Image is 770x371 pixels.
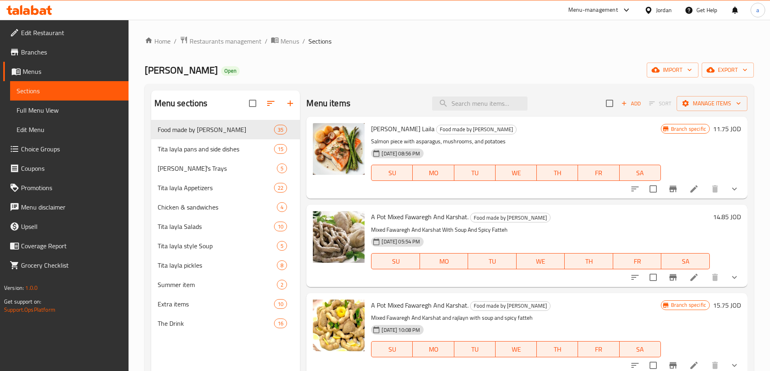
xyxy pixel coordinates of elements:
[17,86,122,96] span: Sections
[151,217,300,236] div: Tita layla Salads10
[371,225,710,235] p: Mixed Fawaregh And Karshat With Soup And Spicy Fatteh
[436,125,517,134] div: Food made by Tita LAYLA
[3,197,129,217] a: Menu disclaimer
[371,299,468,311] span: A Pot Mixed Fawaregh And Karshat.
[371,165,413,181] button: SU
[277,163,287,173] div: items
[689,184,699,194] a: Edit menu item
[158,202,277,212] span: Chicken & sandwiches
[601,95,618,112] span: Select section
[174,36,177,46] li: /
[21,28,122,38] span: Edit Restaurant
[644,97,677,110] span: Select section first
[151,314,300,333] div: The Drink16
[158,125,274,134] span: Food made by [PERSON_NAME]
[158,183,274,193] span: Tita layla Appetizers
[663,179,683,199] button: Branch-specific-item
[151,236,300,256] div: Tita layla style Soup5
[540,344,575,355] span: TH
[274,126,287,134] span: 35
[730,272,739,282] svg: Show Choices
[158,260,277,270] div: Tita layla pickles
[244,95,261,112] span: Select all sections
[190,36,262,46] span: Restaurants management
[313,123,365,175] img: Salmon Tita Laila
[647,63,698,78] button: import
[151,139,300,159] div: Tita layla pans and side dishes15
[158,241,277,251] span: Tita layla style Soup
[221,67,240,74] span: Open
[151,159,300,178] div: [PERSON_NAME]'s Trays5
[277,281,287,289] span: 2
[10,101,129,120] a: Full Menu View
[454,341,496,357] button: TU
[313,300,365,351] img: A Pot Mixed Fawaregh And Karshat.
[4,283,24,293] span: Version:
[371,313,660,323] p: Mixed Fawaregh And Karshat and rajlayn with soup and spicy fatteh
[274,300,287,308] span: 10
[371,341,413,357] button: SU
[620,99,642,108] span: Add
[568,256,610,267] span: TH
[656,6,672,15] div: Jordan
[281,94,300,113] button: Add section
[277,202,287,212] div: items
[154,97,208,109] h2: Menu sections
[221,66,240,76] div: Open
[23,67,122,76] span: Menus
[145,36,754,46] nav: breadcrumb
[470,301,551,311] div: Food made by Tita LAYLA
[458,344,492,355] span: TU
[578,341,619,357] button: FR
[677,96,747,111] button: Manage items
[277,165,287,172] span: 5
[277,260,287,270] div: items
[277,241,287,251] div: items
[420,253,468,269] button: MO
[371,253,420,269] button: SU
[713,300,741,311] h6: 15.75 JOD
[151,120,300,139] div: Food made by [PERSON_NAME]35
[308,36,331,46] span: Sections
[151,256,300,275] div: Tita layla pickles8
[725,268,744,287] button: show more
[158,144,274,154] div: Tita layla pans and side dishes
[702,63,754,78] button: export
[618,97,644,110] button: Add
[499,344,534,355] span: WE
[3,178,129,197] a: Promotions
[313,211,365,263] img: A Pot Mixed Fawaregh And Karshat.
[416,344,451,355] span: MO
[21,183,122,193] span: Promotions
[265,36,268,46] li: /
[661,253,710,269] button: SA
[520,256,562,267] span: WE
[158,299,274,309] div: Extra items
[623,344,658,355] span: SA
[3,236,129,256] a: Coverage Report
[277,262,287,269] span: 8
[10,81,129,101] a: Sections
[274,145,287,153] span: 15
[623,167,658,179] span: SA
[645,269,662,286] span: Select to update
[277,242,287,250] span: 5
[158,280,277,289] span: Summer item
[151,294,300,314] div: Extra items10
[454,165,496,181] button: TU
[3,217,129,236] a: Upsell
[713,211,741,222] h6: 14.85 JOD
[3,159,129,178] a: Coupons
[470,213,550,222] span: Food made by [PERSON_NAME]
[375,167,409,179] span: SU
[158,163,277,173] div: Tita Layla's Trays
[616,256,658,267] span: FR
[151,197,300,217] div: Chicken & sandwiches4
[499,167,534,179] span: WE
[21,47,122,57] span: Branches
[3,62,129,81] a: Menus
